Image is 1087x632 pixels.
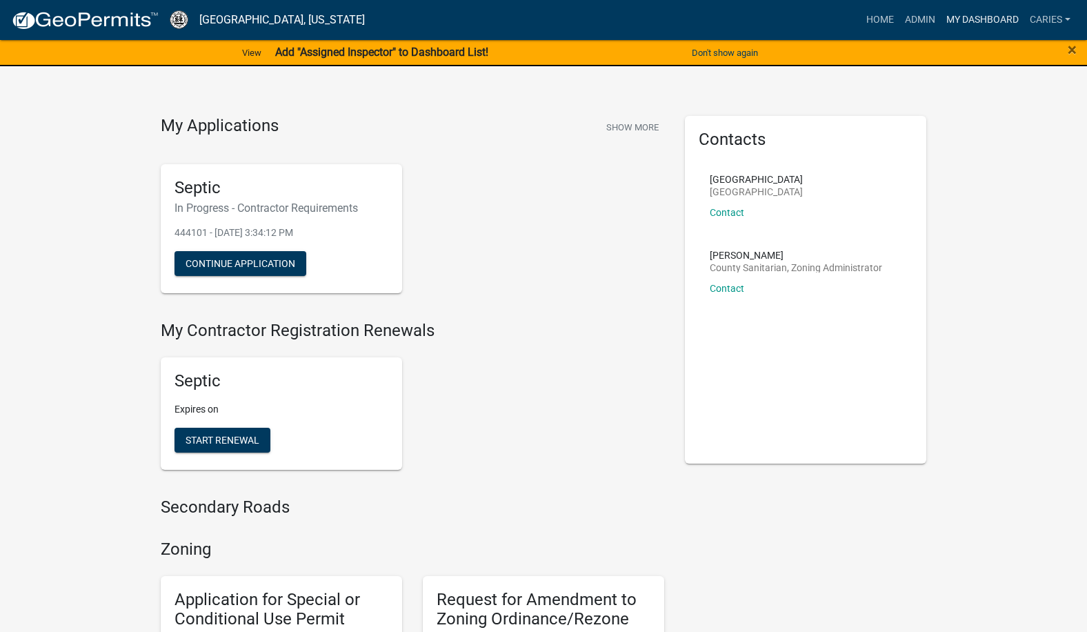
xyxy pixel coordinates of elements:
h4: My Contractor Registration Renewals [161,321,664,341]
a: Home [861,7,899,33]
button: Don't show again [686,41,764,64]
h5: Contacts [699,130,913,150]
a: View [237,41,267,64]
span: × [1068,40,1077,59]
img: Grundy County, Iowa [170,10,188,29]
a: CarieS [1024,7,1076,33]
p: [GEOGRAPHIC_DATA] [710,187,803,197]
h5: Septic [174,178,388,198]
h4: My Applications [161,116,279,137]
p: [GEOGRAPHIC_DATA] [710,175,803,184]
p: Expires on [174,402,388,417]
wm-registration-list-section: My Contractor Registration Renewals [161,321,664,481]
h4: Secondary Roads [161,497,664,517]
a: My Dashboard [941,7,1024,33]
h5: Request for Amendment to Zoning Ordinance/Rezone [437,590,650,630]
p: 444101 - [DATE] 3:34:12 PM [174,226,388,240]
span: Start Renewal [186,435,259,446]
button: Continue Application [174,251,306,276]
button: Show More [601,116,664,139]
p: County Sanitarian, Zoning Administrator [710,263,882,273]
h4: Zoning [161,540,664,560]
h5: Application for Special or Conditional Use Permit [174,590,388,630]
button: Close [1068,41,1077,58]
a: [GEOGRAPHIC_DATA], [US_STATE] [199,8,365,32]
button: Start Renewal [174,428,270,453]
h5: Septic [174,371,388,391]
a: Contact [710,283,744,294]
a: Contact [710,207,744,218]
p: [PERSON_NAME] [710,250,882,260]
a: Admin [899,7,941,33]
strong: Add "Assigned Inspector" to Dashboard List! [275,46,488,59]
h6: In Progress - Contractor Requirements [174,201,388,215]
